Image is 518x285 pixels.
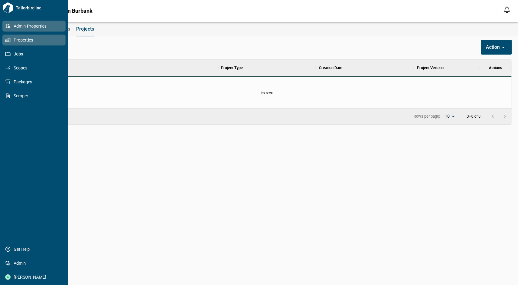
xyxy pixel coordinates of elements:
div: Creation Date [316,59,414,76]
span: Scopes [11,65,60,71]
a: Jobs [2,49,66,59]
div: Actions [479,59,512,76]
span: Admin-Properties [11,23,60,29]
span: Jobs [11,51,60,57]
a: Packages [2,76,66,87]
p: Rows per page: [414,114,440,119]
p: 0–0 of 0 [467,115,481,119]
span: Tailorbird Inc [13,5,66,11]
div: Project Type [221,59,243,76]
span: [PERSON_NAME] [11,274,60,280]
p: Action [486,44,500,51]
a: Properties [2,35,66,45]
div: Actions [489,59,502,76]
a: Scraper [2,90,66,101]
span: Admin [11,260,60,266]
span: Scraper [11,93,60,99]
button: Open notification feed [502,5,512,15]
div: Project Name [22,59,218,76]
div: Project Version [414,59,479,76]
a: Admin-Properties [2,21,66,32]
div: Creation Date [319,59,342,76]
a: Admin [2,258,66,269]
div: Project Type [218,59,316,76]
span: Properties [11,37,60,43]
div: base tabs [16,22,518,36]
div: Project Version [417,59,444,76]
a: Scopes [2,62,66,73]
span: Packages [11,79,60,85]
button: Action [481,40,512,55]
span: Get Help [11,246,60,252]
div: 10 [442,112,457,121]
span: Projects [76,26,94,32]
